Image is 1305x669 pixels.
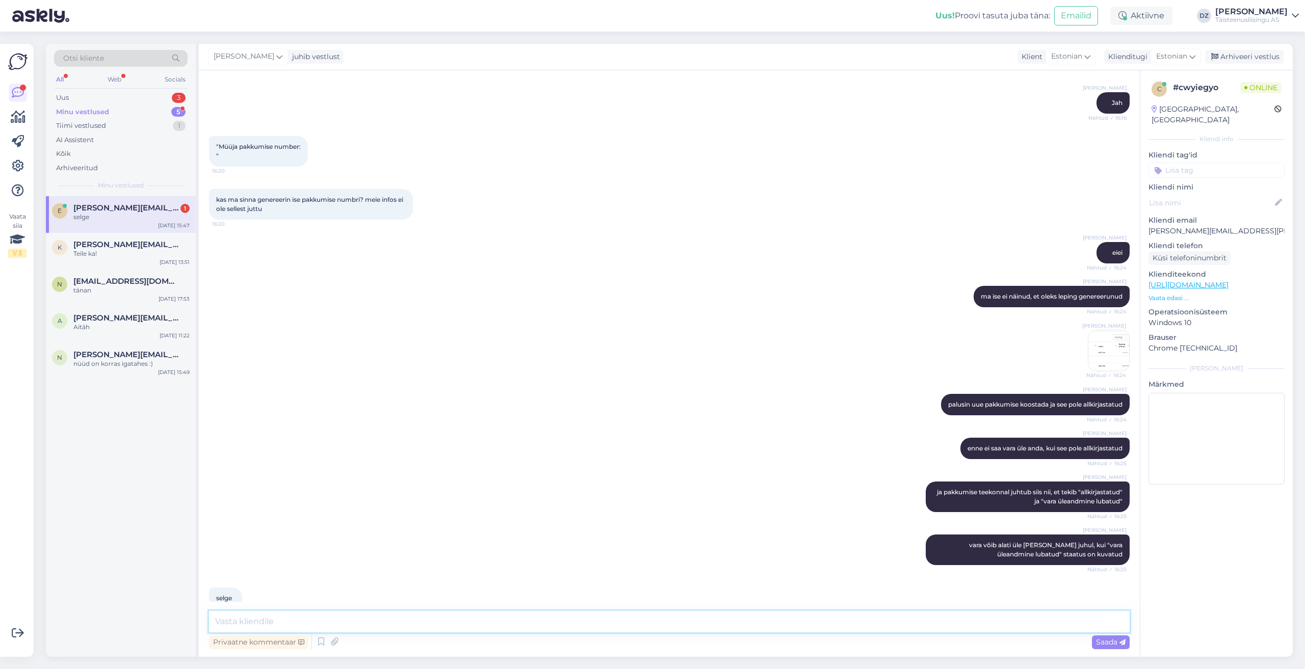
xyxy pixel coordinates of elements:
[106,73,123,86] div: Web
[1087,264,1127,272] span: Nähtud ✓ 16:24
[1086,371,1126,379] span: Nähtud ✓ 16:24
[56,107,109,117] div: Minu vestlused
[981,292,1123,300] span: ma ise ei näinud, et oleks leping genereerunud
[1096,637,1126,647] span: Saada
[56,163,98,173] div: Arhiveeritud
[180,204,190,213] div: 1
[1149,182,1285,193] p: Kliendi nimi
[216,594,232,602] span: selge
[1149,215,1285,226] p: Kliendi email
[63,53,104,64] span: Otsi kliente
[1173,82,1240,94] div: # cwyiegyo
[968,444,1123,452] span: enne ei saa vara üle anda, kui see pole allkirjastatud
[56,93,69,103] div: Uus
[98,181,144,190] span: Minu vestlused
[1112,249,1123,256] span: eiei
[937,488,1124,505] span: ja pakkumise teekonnal juhtub siis nii, et tekib "allkirjastatud" ja "vara üleandmine lubatud"
[1083,84,1127,92] span: [PERSON_NAME]
[1157,85,1162,93] span: c
[58,207,62,215] span: e
[158,368,190,376] div: [DATE] 15:49
[1205,50,1284,64] div: Arhiveeri vestlus
[1054,6,1098,25] button: Emailid
[58,244,62,251] span: k
[172,93,186,103] div: 3
[1083,386,1127,393] span: [PERSON_NAME]
[1149,240,1285,251] p: Kliendi telefon
[212,220,250,228] span: 16:20
[1149,379,1285,390] p: Märkmed
[1149,364,1285,373] div: [PERSON_NAME]
[160,258,190,266] div: [DATE] 13:51
[56,121,106,131] div: Tiimi vestlused
[935,10,1050,22] div: Proovi tasuta juba täna:
[1156,51,1187,62] span: Estonian
[57,354,62,361] span: n
[935,11,955,20] b: Uus!
[73,240,179,249] span: kristjan@krakul.eu
[1152,104,1274,125] div: [GEOGRAPHIC_DATA], [GEOGRAPHIC_DATA]
[1149,293,1285,303] p: Vaata edasi ...
[158,222,190,229] div: [DATE] 15:47
[948,400,1123,408] span: palusin uue pakkumise koostada ja see pole allkirjastatud
[1215,8,1299,24] a: [PERSON_NAME]Täisteenusliisingu AS
[1149,226,1285,236] p: [PERSON_NAME][EMAIL_ADDRESS][PERSON_NAME][DOMAIN_NAME]
[73,286,190,295] div: tänan
[56,135,94,145] div: AI Assistent
[73,323,190,332] div: Aitäh
[8,52,28,71] img: Askly Logo
[1215,16,1288,24] div: Täisteenusliisingu AS
[1240,82,1282,93] span: Online
[1112,99,1123,106] span: Jah
[73,203,179,212] span: erling.latt@tele2.com
[214,51,274,62] span: [PERSON_NAME]
[1083,526,1127,534] span: [PERSON_NAME]
[1149,150,1285,160] p: Kliendi tag'id
[1149,197,1273,208] input: Lisa nimi
[969,541,1124,558] span: vara võib alati üle [PERSON_NAME] juhul, kui "vara üleandmine lubatud" staatus on kuvatud
[8,212,27,258] div: Vaata siia
[73,212,190,222] div: selge
[1149,343,1285,354] p: Chrome [TECHNICAL_ID]
[163,73,188,86] div: Socials
[1083,278,1127,285] span: [PERSON_NAME]
[54,73,66,86] div: All
[1149,307,1285,317] p: Operatsioonisüsteem
[1149,135,1285,144] div: Kliendi info
[1087,460,1127,467] span: Nähtud ✓ 16:25
[73,350,179,359] span: neeme.nurm@klick.ee
[1149,269,1285,280] p: Klienditeekond
[1149,332,1285,343] p: Brauser
[1104,51,1147,62] div: Klienditugi
[216,196,405,212] span: kas ma sinna genereerin ise pakkumise numbri? meie infos ei ole sellest juttu
[73,359,190,368] div: nüüd on korras igatahes :)
[1110,7,1172,25] div: Aktiivne
[1088,330,1129,371] img: Attachment
[212,167,250,175] span: 16:20
[216,143,301,159] span: "Müüja pakkumise number: "
[160,332,190,339] div: [DATE] 11:22
[1149,317,1285,328] p: Windows 10
[173,121,186,131] div: 1
[1215,8,1288,16] div: [PERSON_NAME]
[1088,114,1127,122] span: Nähtud ✓ 16:16
[73,249,190,258] div: Teile ka!
[1149,163,1285,178] input: Lisa tag
[1087,308,1127,315] span: Nähtud ✓ 16:24
[57,280,62,288] span: n
[1197,9,1211,23] div: DZ
[1087,566,1127,573] span: Nähtud ✓ 16:25
[73,277,179,286] span: natalia.katsalukha@tele2.com
[209,635,308,649] div: Privaatne kommentaar
[171,107,186,117] div: 5
[288,51,340,62] div: juhib vestlust
[1149,251,1231,265] div: Küsi telefoninumbrit
[1087,513,1127,520] span: Nähtud ✓ 16:25
[58,317,62,325] span: a
[1083,234,1127,242] span: [PERSON_NAME]
[8,249,27,258] div: 1 / 3
[159,295,190,303] div: [DATE] 17:53
[73,313,179,323] span: allan@flex.ee
[1051,51,1082,62] span: Estonian
[1083,473,1127,481] span: [PERSON_NAME]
